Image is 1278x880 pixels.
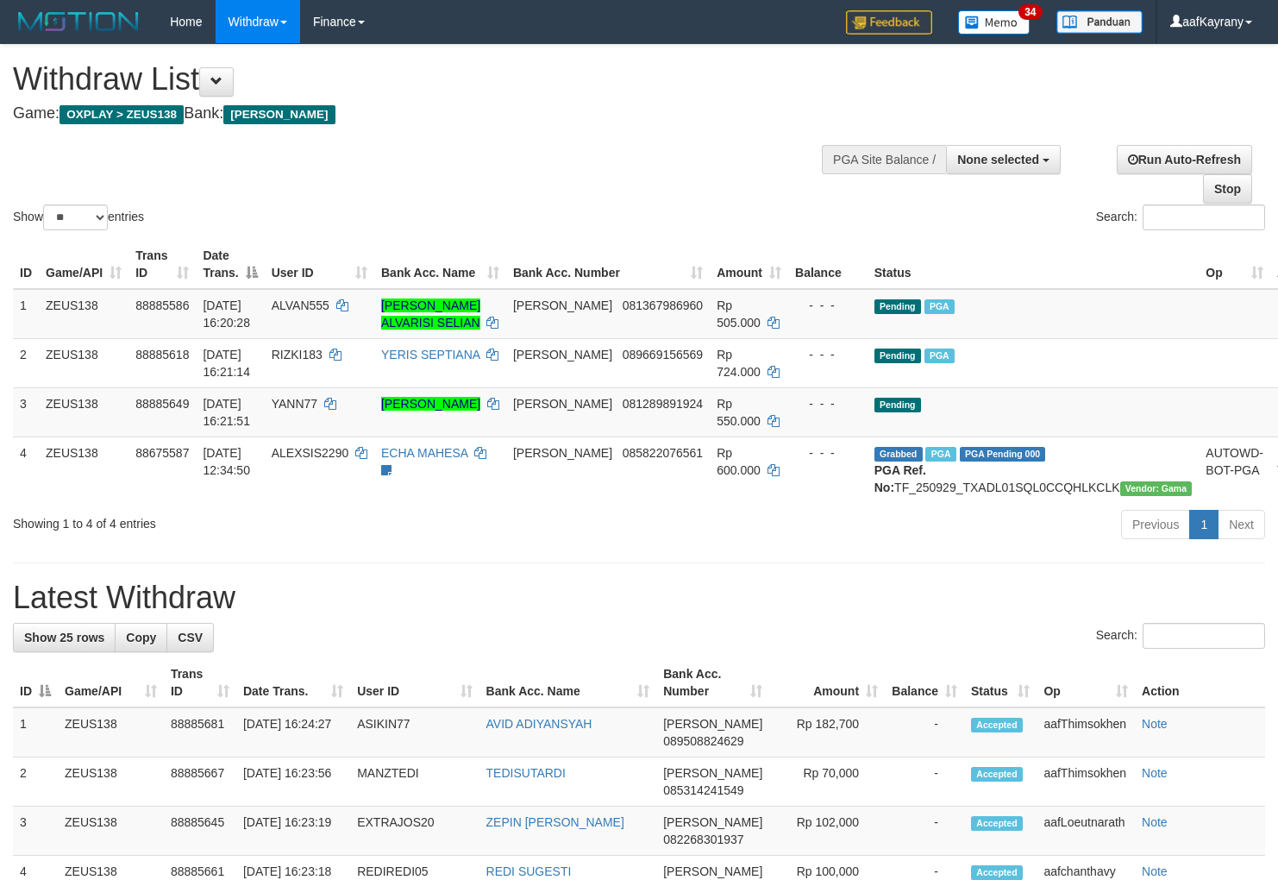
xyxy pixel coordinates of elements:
span: [PERSON_NAME] [663,717,762,731]
span: Copy 085822076561 to clipboard [623,446,703,460]
th: Status: activate to sort column ascending [964,658,1037,707]
span: Rp 724.000 [717,348,761,379]
td: 2 [13,338,39,387]
td: [DATE] 16:24:27 [236,707,350,757]
th: Game/API: activate to sort column ascending [39,240,128,289]
td: Rp 70,000 [769,757,885,807]
td: 88885667 [164,757,236,807]
td: EXTRAJOS20 [350,807,479,856]
td: 3 [13,807,58,856]
span: [PERSON_NAME] [663,766,762,780]
th: Trans ID: activate to sort column ascending [164,658,236,707]
th: Action [1135,658,1265,707]
th: Amount: activate to sort column ascending [769,658,885,707]
select: Showentries [43,204,108,230]
span: 88885618 [135,348,189,361]
td: Rp 102,000 [769,807,885,856]
td: ZEUS138 [58,807,164,856]
td: [DATE] 16:23:19 [236,807,350,856]
button: None selected [946,145,1061,174]
th: Op: activate to sort column ascending [1037,658,1135,707]
span: CSV [178,631,203,644]
img: Feedback.jpg [846,10,932,35]
th: Balance: activate to sort column ascending [885,658,964,707]
div: - - - [795,297,861,314]
th: Status [868,240,1200,289]
span: Copy 081289891924 to clipboard [623,397,703,411]
th: Bank Acc. Name: activate to sort column ascending [374,240,506,289]
div: - - - [795,346,861,363]
span: [DATE] 12:34:50 [203,446,250,477]
td: 88885645 [164,807,236,856]
td: 4 [13,437,39,503]
img: Button%20Memo.svg [958,10,1031,35]
a: Note [1142,766,1168,780]
th: ID: activate to sort column descending [13,658,58,707]
span: None selected [957,153,1039,167]
td: ZEUS138 [39,387,128,437]
th: Bank Acc. Number: activate to sort column ascending [506,240,710,289]
span: Copy 089508824629 to clipboard [663,734,743,748]
span: Marked by aafanarl [924,299,955,314]
td: [DATE] 16:23:56 [236,757,350,807]
th: Balance [788,240,868,289]
a: Next [1218,510,1265,539]
td: 2 [13,757,58,807]
span: Copy 081367986960 to clipboard [623,299,703,312]
span: ALVAN555 [272,299,329,312]
a: Note [1142,815,1168,829]
span: Pending [874,299,921,314]
a: Previous [1121,510,1190,539]
th: Game/API: activate to sort column ascending [58,658,164,707]
th: Date Trans.: activate to sort column descending [196,240,264,289]
a: [PERSON_NAME] ALVARISI SELIAN [381,299,480,330]
span: Accepted [971,816,1023,831]
td: ZEUS138 [39,289,128,339]
h1: Latest Withdraw [13,581,1265,615]
img: panduan.png [1056,10,1143,34]
span: 88885586 [135,299,189,312]
td: 88885681 [164,707,236,757]
th: User ID: activate to sort column ascending [265,240,374,289]
td: Rp 182,700 [769,707,885,757]
a: [PERSON_NAME] [381,397,480,411]
a: Stop [1203,174,1252,204]
span: 34 [1018,4,1042,20]
a: Copy [115,623,167,652]
label: Search: [1096,623,1265,649]
span: Accepted [971,718,1023,732]
th: User ID: activate to sort column ascending [350,658,479,707]
input: Search: [1143,623,1265,649]
td: 3 [13,387,39,437]
div: PGA Site Balance / [822,145,946,174]
a: Show 25 rows [13,623,116,652]
th: Trans ID: activate to sort column ascending [128,240,196,289]
label: Search: [1096,204,1265,230]
span: RIZKI183 [272,348,323,361]
td: ZEUS138 [39,437,128,503]
span: [PERSON_NAME] [513,446,612,460]
a: YERIS SEPTIANA [381,348,479,361]
a: ZEPIN [PERSON_NAME] [486,815,624,829]
th: Date Trans.: activate to sort column ascending [236,658,350,707]
label: Show entries [13,204,144,230]
span: [PERSON_NAME] [223,105,335,124]
a: CSV [166,623,214,652]
td: ASIKIN77 [350,707,479,757]
td: AUTOWD-BOT-PGA [1199,437,1270,503]
th: ID [13,240,39,289]
th: Op: activate to sort column ascending [1199,240,1270,289]
input: Search: [1143,204,1265,230]
span: Copy [126,631,156,644]
span: 88885649 [135,397,189,411]
th: Bank Acc. Number: activate to sort column ascending [656,658,769,707]
span: Pending [874,398,921,412]
span: [DATE] 16:21:14 [203,348,250,379]
h1: Withdraw List [13,62,835,97]
span: [DATE] 16:20:28 [203,299,250,330]
th: Bank Acc. Name: activate to sort column ascending [479,658,657,707]
td: ZEUS138 [39,338,128,387]
a: Note [1142,864,1168,878]
a: 1 [1189,510,1218,539]
td: - [885,757,964,807]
